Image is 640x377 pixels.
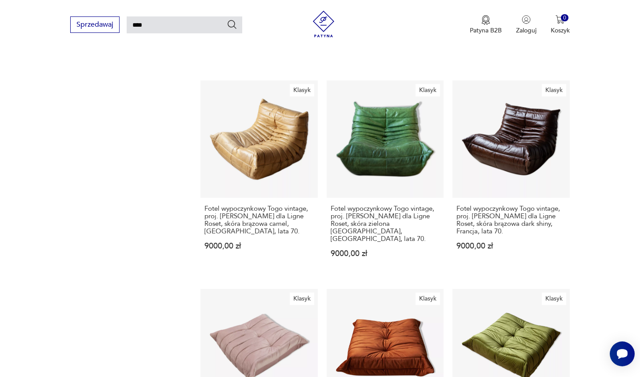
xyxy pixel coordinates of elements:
[470,15,502,35] a: Ikona medaluPatyna B2B
[516,26,536,35] p: Zaloguj
[200,80,317,274] a: KlasykFotel wypoczynkowy Togo vintage, proj. M. Ducaroy dla Ligne Roset, skóra brązowa camel, Fra...
[522,15,531,24] img: Ikonka użytkownika
[470,15,502,35] button: Patyna B2B
[470,26,502,35] p: Patyna B2B
[331,205,440,243] h3: Fotel wypoczynkowy Togo vintage, proj. [PERSON_NAME] dla Ligne Roset, skóra zielona [GEOGRAPHIC_D...
[456,205,565,235] h3: Fotel wypoczynkowy Togo vintage, proj. [PERSON_NAME] dla Ligne Roset, skóra brązowa dark shiny, F...
[310,11,337,37] img: Patyna - sklep z meblami i dekoracjami vintage
[516,15,536,35] button: Zaloguj
[556,15,564,24] img: Ikona koszyka
[481,15,490,25] img: Ikona medalu
[204,205,313,235] h3: Fotel wypoczynkowy Togo vintage, proj. [PERSON_NAME] dla Ligne Roset, skóra brązowa camel, [GEOGR...
[204,242,313,250] p: 9000,00 zł
[551,15,570,35] button: 0Koszyk
[610,341,635,366] iframe: Smartsupp widget button
[327,80,444,274] a: KlasykFotel wypoczynkowy Togo vintage, proj. M. Ducaroy dla Ligne Roset, skóra zielona dubai, Fra...
[331,250,440,257] p: 9000,00 zł
[70,22,120,28] a: Sprzedawaj
[452,80,569,274] a: KlasykFotel wypoczynkowy Togo vintage, proj. M. Ducaroy dla Ligne Roset, skóra brązowa dark shiny...
[551,26,570,35] p: Koszyk
[456,242,565,250] p: 9000,00 zł
[227,19,237,30] button: Szukaj
[561,14,568,22] div: 0
[70,16,120,33] button: Sprzedawaj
